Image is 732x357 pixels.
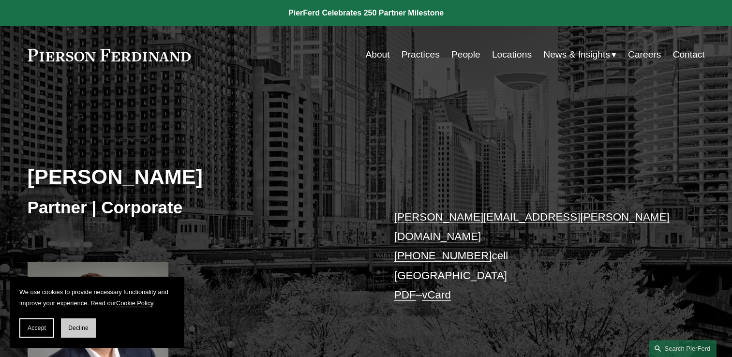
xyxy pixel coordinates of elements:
a: Cookie Policy [116,299,153,307]
a: [PERSON_NAME][EMAIL_ADDRESS][PERSON_NAME][DOMAIN_NAME] [394,211,670,242]
span: News & Insights [543,46,610,63]
a: Careers [628,45,661,64]
a: Practices [402,45,440,64]
a: folder dropdown [543,45,616,64]
a: About [365,45,389,64]
a: People [451,45,480,64]
a: [PHONE_NUMBER] [394,250,492,262]
h2: [PERSON_NAME] [28,164,366,189]
span: Accept [28,325,46,331]
a: Contact [672,45,704,64]
a: Search this site [649,340,717,357]
button: Accept [19,318,54,338]
a: vCard [422,289,451,301]
a: Locations [492,45,532,64]
span: Decline [68,325,89,331]
h3: Partner | Corporate [28,197,366,218]
a: PDF [394,289,416,301]
button: Decline [61,318,96,338]
section: Cookie banner [10,277,184,347]
p: We use cookies to provide necessary functionality and improve your experience. Read our . [19,286,174,309]
p: cell [GEOGRAPHIC_DATA] – [394,208,676,305]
